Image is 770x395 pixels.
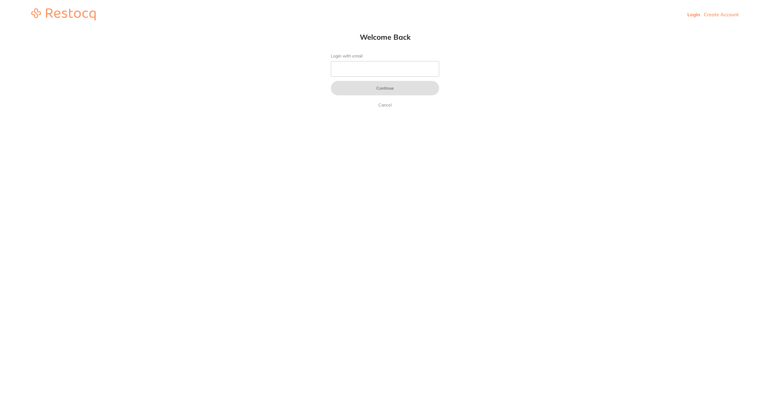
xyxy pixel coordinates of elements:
[331,81,439,95] button: Continue
[687,11,700,17] a: Login
[704,11,739,17] a: Create Account
[319,32,451,42] h1: Welcome Back
[31,8,96,20] img: restocq_logo.svg
[377,101,393,109] a: Cancel
[331,54,439,59] label: Login with email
